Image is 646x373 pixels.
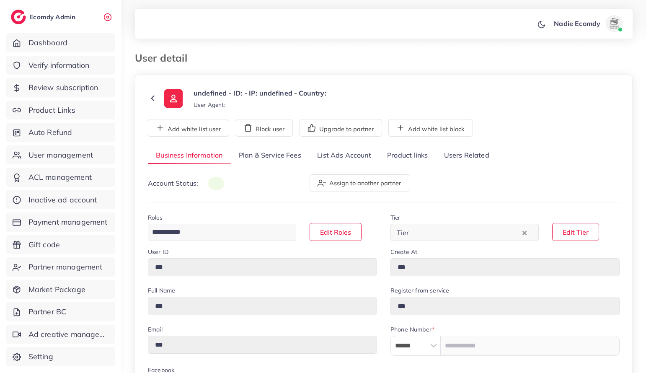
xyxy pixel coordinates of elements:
[390,286,449,295] label: Register from service
[310,223,362,241] button: Edit Roles
[28,217,108,228] span: Payment management
[148,147,231,165] a: Business Information
[11,10,26,24] img: logo
[6,101,115,120] a: Product Links
[149,226,285,239] input: Search for option
[552,223,599,241] button: Edit Tier
[28,194,97,205] span: Inactive ad account
[28,60,90,71] span: Verify information
[28,172,92,183] span: ACL management
[6,145,115,165] a: User management
[28,351,53,362] span: Setting
[6,168,115,187] a: ACL management
[148,286,175,295] label: Full Name
[395,226,411,239] span: Tier
[6,302,115,321] a: Partner BC
[554,18,600,28] p: Nadie Ecomdy
[148,213,163,222] label: Roles
[6,33,115,52] a: Dashboard
[164,89,183,108] img: ic-user-info.36bf1079.svg
[606,15,623,32] img: avatar
[6,325,115,344] a: Ad creative management
[6,280,115,299] a: Market Package
[6,78,115,97] a: Review subscription
[28,306,67,317] span: Partner BC
[29,13,78,21] h2: Ecomdy Admin
[231,147,309,165] a: Plan & Service Fees
[549,15,626,32] a: Nadie Ecomdyavatar
[148,119,229,137] button: Add white list user
[148,248,168,256] label: User ID
[148,325,163,334] label: Email
[28,150,93,161] span: User management
[390,248,417,256] label: Create At
[522,228,527,237] button: Clear Selected
[6,190,115,210] a: Inactive ad account
[28,284,85,295] span: Market Package
[28,329,109,340] span: Ad creative management
[6,257,115,277] a: Partner management
[28,82,98,93] span: Review subscription
[28,239,60,250] span: Gift code
[148,178,224,189] p: Account Status:
[390,224,539,241] div: Search for option
[194,88,326,98] p: undefined - ID: - IP: undefined - Country:
[28,262,103,272] span: Partner management
[379,147,436,165] a: Product links
[6,123,115,142] a: Auto Refund
[28,105,75,116] span: Product Links
[412,226,520,239] input: Search for option
[309,147,379,165] a: List Ads Account
[390,325,434,334] label: Phone Number
[194,101,225,109] small: User Agent:
[148,224,296,241] div: Search for option
[6,212,115,232] a: Payment management
[310,174,409,192] button: Assign to another partner
[28,37,67,48] span: Dashboard
[28,127,72,138] span: Auto Refund
[11,10,78,24] a: logoEcomdy Admin
[6,235,115,254] a: Gift code
[135,52,194,64] h3: User detail
[6,56,115,75] a: Verify information
[388,119,473,137] button: Add white list block
[390,213,401,222] label: Tier
[6,347,115,366] a: Setting
[436,147,497,165] a: Users Related
[236,119,293,137] button: Block user
[300,119,382,137] button: Upgrade to partner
